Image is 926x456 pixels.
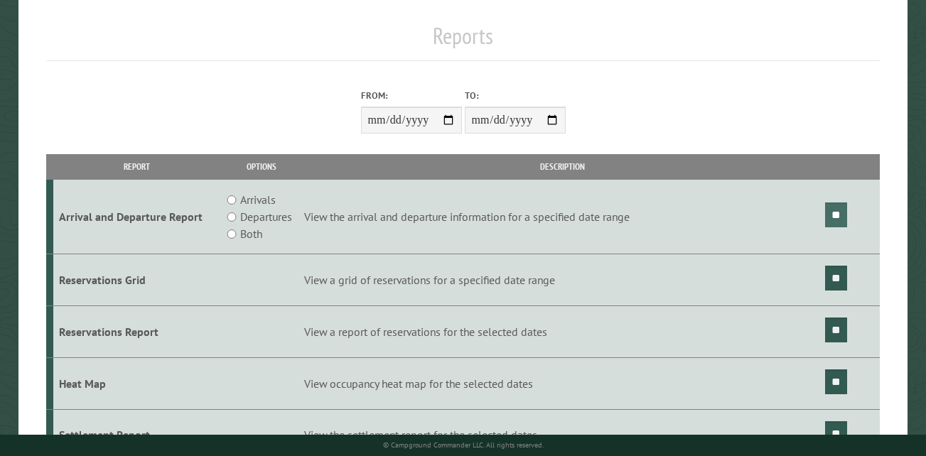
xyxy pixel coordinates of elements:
th: Report [53,154,221,179]
small: © Campground Commander LLC. All rights reserved. [383,440,544,450]
label: To: [465,89,566,102]
td: Heat Map [53,357,221,409]
td: View occupancy heat map for the selected dates [302,357,823,409]
td: Reservations Grid [53,254,221,306]
th: Options [221,154,302,179]
label: Arrivals [240,191,276,208]
th: Description [302,154,823,179]
h1: Reports [46,22,880,61]
td: View a report of reservations for the selected dates [302,305,823,357]
td: Arrival and Departure Report [53,180,221,254]
label: From: [361,89,462,102]
td: View a grid of reservations for a specified date range [302,254,823,306]
label: Both [240,225,262,242]
td: Reservations Report [53,305,221,357]
label: Departures [240,208,292,225]
td: View the arrival and departure information for a specified date range [302,180,823,254]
